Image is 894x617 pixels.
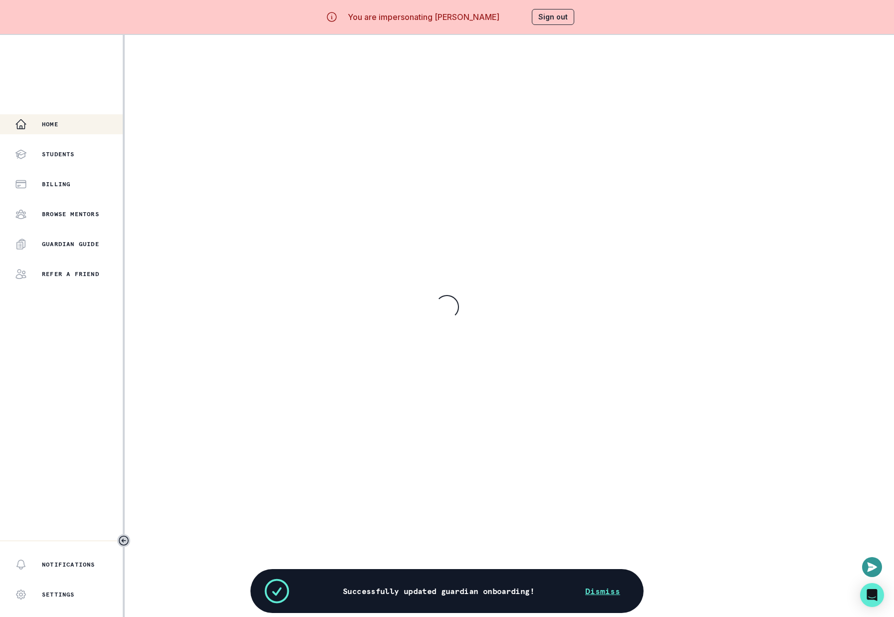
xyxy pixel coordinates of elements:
p: Settings [42,591,75,599]
p: Browse Mentors [42,210,99,218]
div: Open Intercom Messenger [860,583,884,607]
p: Refer a friend [42,270,99,278]
p: You are impersonating [PERSON_NAME] [348,11,499,23]
p: Billing [42,180,70,188]
p: Notifications [42,561,95,569]
p: Home [42,120,58,128]
button: Open or close messaging widget [862,557,882,577]
p: Guardian Guide [42,240,99,248]
button: Sign out [532,9,574,25]
p: Students [42,150,75,158]
button: Toggle sidebar [117,534,130,547]
button: Dismiss [573,581,632,601]
p: Successfully updated guardian onboarding! [343,586,534,596]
